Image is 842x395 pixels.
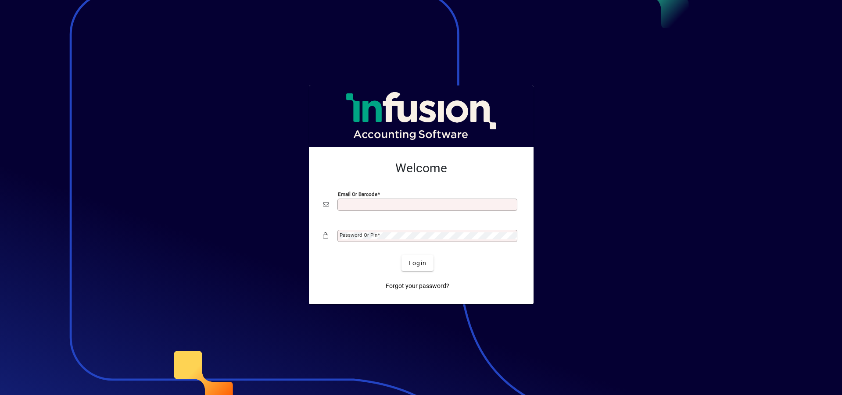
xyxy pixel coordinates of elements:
[386,281,449,291] span: Forgot your password?
[408,259,426,268] span: Login
[323,161,520,176] h2: Welcome
[338,191,377,197] mat-label: Email or Barcode
[382,278,453,294] a: Forgot your password?
[340,232,377,238] mat-label: Password or Pin
[401,255,434,271] button: Login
